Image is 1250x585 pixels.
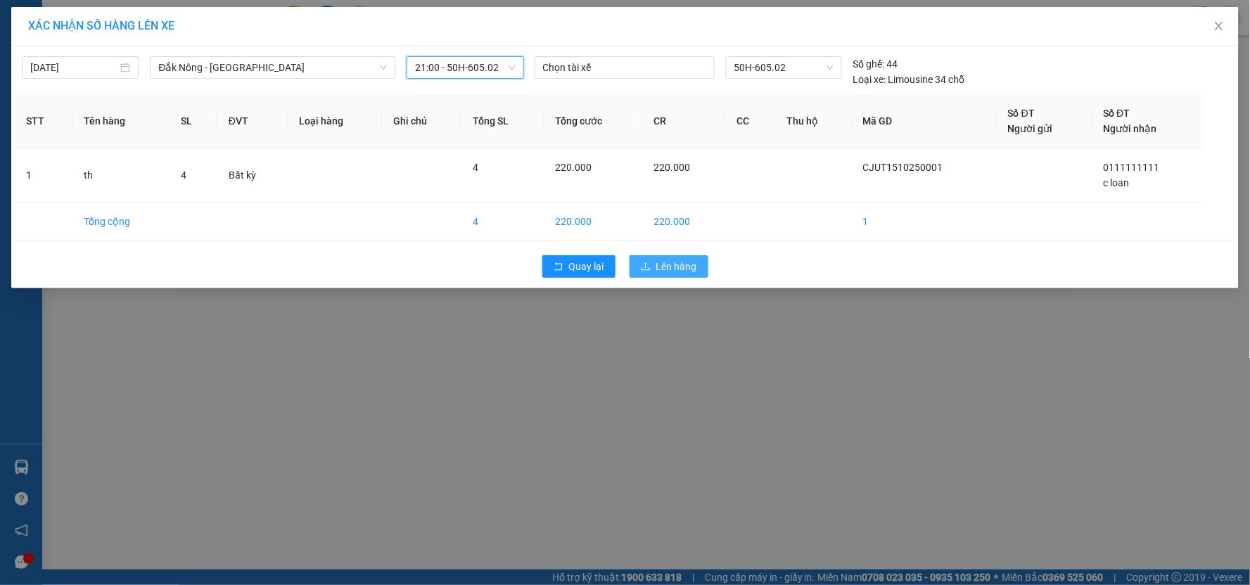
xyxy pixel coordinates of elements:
[642,202,726,241] td: 220.000
[569,259,604,274] span: Quay lại
[30,60,117,75] input: 14/10/2025
[852,202,997,241] td: 1
[28,19,174,32] span: XÁC NHẬN SỐ HÀNG LÊN XE
[473,162,478,173] span: 4
[641,262,651,273] span: upload
[642,94,726,148] th: CR
[853,56,898,72] div: 44
[382,94,461,148] th: Ghi chú
[15,94,72,148] th: STT
[775,94,852,148] th: Thu hộ
[158,57,387,78] span: Đắk Nông - Sài Gòn
[555,162,592,173] span: 220.000
[542,255,616,278] button: rollbackQuay lại
[1213,20,1225,32] span: close
[656,259,697,274] span: Lên hàng
[461,94,544,148] th: Tổng SL
[1008,123,1053,134] span: Người gửi
[863,162,943,173] span: CJUT1510250001
[217,148,288,202] td: Bất kỳ
[853,72,886,87] span: Loại xe:
[217,94,288,148] th: ĐVT
[1104,177,1130,188] span: c loan
[554,262,563,273] span: rollback
[461,202,544,241] td: 4
[630,255,708,278] button: uploadLên hàng
[72,202,170,241] td: Tổng cộng
[72,94,170,148] th: Tên hàng
[1008,108,1035,119] span: Số ĐT
[1104,162,1160,173] span: 0111111111
[852,94,997,148] th: Mã GD
[726,94,776,148] th: CC
[1104,123,1157,134] span: Người nhận
[544,94,642,148] th: Tổng cước
[415,57,515,78] span: 21:00 - 50H-605.02
[288,94,382,148] th: Loại hàng
[734,57,834,78] span: 50H-605.02
[72,148,170,202] td: th
[853,72,965,87] div: Limousine 34 chỗ
[1104,108,1130,119] span: Số ĐT
[181,169,186,181] span: 4
[544,202,642,241] td: 220.000
[853,56,885,72] span: Số ghế:
[653,162,690,173] span: 220.000
[379,63,388,72] span: down
[1199,7,1239,46] button: Close
[170,94,217,148] th: SL
[15,148,72,202] td: 1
